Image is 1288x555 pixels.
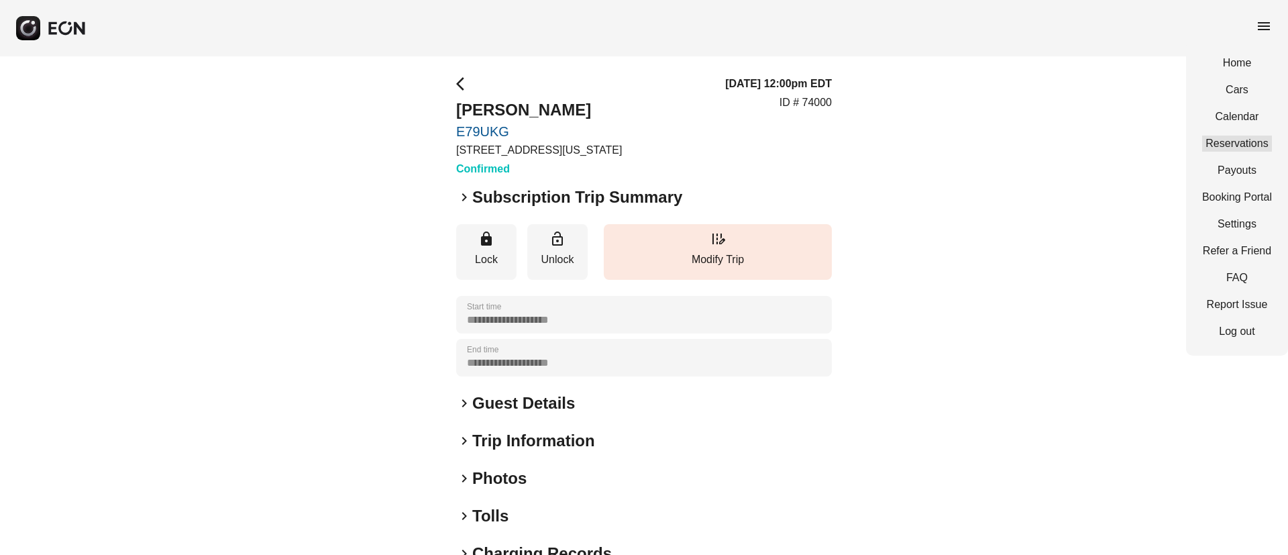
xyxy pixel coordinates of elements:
[456,142,622,158] p: [STREET_ADDRESS][US_STATE]
[1202,216,1272,232] a: Settings
[1202,109,1272,125] a: Calendar
[1202,243,1272,259] a: Refer a Friend
[456,76,472,92] span: arrow_back_ios
[710,231,726,247] span: edit_road
[478,231,494,247] span: lock
[604,224,832,280] button: Modify Trip
[472,187,682,208] h2: Subscription Trip Summary
[456,189,472,205] span: keyboard_arrow_right
[1256,18,1272,34] span: menu
[1202,189,1272,205] a: Booking Portal
[456,508,472,524] span: keyboard_arrow_right
[1202,270,1272,286] a: FAQ
[463,252,510,268] p: Lock
[534,252,581,268] p: Unlock
[456,99,622,121] h2: [PERSON_NAME]
[472,393,575,414] h2: Guest Details
[456,433,472,449] span: keyboard_arrow_right
[1202,55,1272,71] a: Home
[1202,82,1272,98] a: Cars
[456,161,622,177] h3: Confirmed
[725,76,832,92] h3: [DATE] 12:00pm EDT
[1202,297,1272,313] a: Report Issue
[472,468,527,489] h2: Photos
[1202,323,1272,340] a: Log out
[456,470,472,487] span: keyboard_arrow_right
[456,395,472,411] span: keyboard_arrow_right
[1202,136,1272,152] a: Reservations
[472,430,595,452] h2: Trip Information
[527,224,588,280] button: Unlock
[610,252,825,268] p: Modify Trip
[472,505,508,527] h2: Tolls
[456,123,622,140] a: E79UKG
[456,224,517,280] button: Lock
[780,95,832,111] p: ID # 74000
[1202,162,1272,179] a: Payouts
[549,231,566,247] span: lock_open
